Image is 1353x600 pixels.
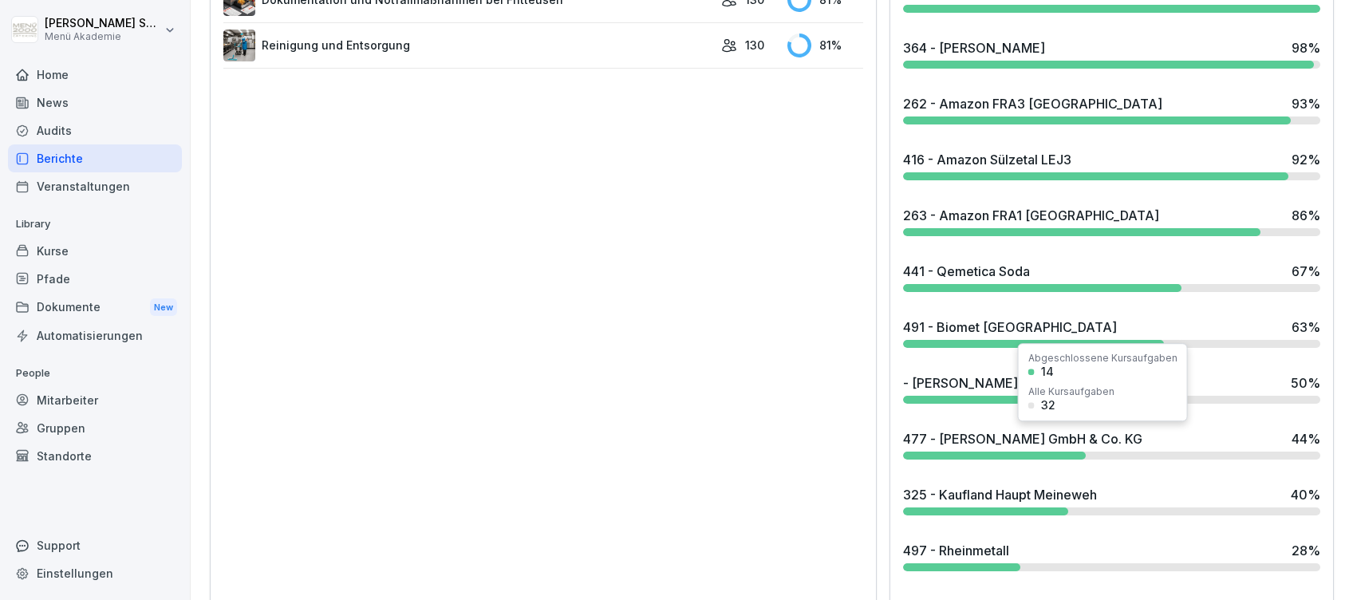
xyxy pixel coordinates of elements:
a: - [PERSON_NAME]50% [897,367,1327,410]
a: 477 - [PERSON_NAME] GmbH & Co. KG44% [897,423,1327,466]
div: 364 - [PERSON_NAME] [903,38,1045,57]
div: 63 % [1292,318,1320,337]
a: 491 - Biomet [GEOGRAPHIC_DATA]63% [897,311,1327,354]
div: Abgeschlossene Kursaufgaben [1028,353,1177,363]
div: New [150,298,177,317]
div: 28 % [1292,541,1320,560]
a: News [8,89,182,116]
a: Veranstaltungen [8,172,182,200]
div: 93 % [1292,94,1320,113]
div: Alle Kursaufgaben [1028,387,1114,397]
div: 263 - Amazon FRA1 [GEOGRAPHIC_DATA] [903,206,1159,225]
div: 416 - Amazon Sülzetal LEJ3 [903,150,1071,169]
div: 81 % [787,34,863,57]
p: Menü Akademie [45,31,161,42]
a: Automatisierungen [8,322,182,349]
a: Mitarbeiter [8,386,182,414]
a: Home [8,61,182,89]
p: People [8,361,182,386]
div: 98 % [1292,38,1320,57]
div: 67 % [1292,262,1320,281]
div: 86 % [1292,206,1320,225]
p: [PERSON_NAME] Schülzke [45,17,161,30]
a: Gruppen [8,414,182,442]
div: 325 - Kaufland Haupt Meineweh [903,485,1097,504]
div: 92 % [1292,150,1320,169]
div: 50 % [1291,373,1320,393]
a: 416 - Amazon Sülzetal LEJ392% [897,144,1327,187]
div: 441 - Qemetica Soda [903,262,1030,281]
div: 32 [1041,400,1055,411]
a: Reinigung und Entsorgung [223,30,713,61]
a: 325 - Kaufland Haupt Meineweh40% [897,479,1327,522]
div: 497 - Rheinmetall [903,541,1009,560]
a: 497 - Rheinmetall28% [897,535,1327,578]
a: 364 - [PERSON_NAME]98% [897,32,1327,75]
div: 14 [1041,366,1054,377]
a: 441 - Qemetica Soda67% [897,255,1327,298]
div: 262 - Amazon FRA3 [GEOGRAPHIC_DATA] [903,94,1162,113]
a: Audits [8,116,182,144]
a: 263 - Amazon FRA1 [GEOGRAPHIC_DATA]86% [897,199,1327,243]
a: Einstellungen [8,559,182,587]
div: 40 % [1291,485,1320,504]
a: 262 - Amazon FRA3 [GEOGRAPHIC_DATA]93% [897,88,1327,131]
div: Support [8,531,182,559]
div: 477 - [PERSON_NAME] GmbH & Co. KG [903,429,1142,448]
img: nskg7vq6i7f4obzkcl4brg5j.png [223,30,255,61]
p: Library [8,211,182,237]
div: 44 % [1292,429,1320,448]
p: 130 [745,37,764,53]
div: 491 - Biomet [GEOGRAPHIC_DATA] [903,318,1117,337]
a: DokumenteNew [8,293,182,322]
div: Dokumente [8,293,182,322]
a: Standorte [8,442,182,470]
a: Kurse [8,237,182,265]
a: Berichte [8,144,182,172]
div: - [PERSON_NAME] [903,373,1018,393]
a: Pfade [8,265,182,293]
